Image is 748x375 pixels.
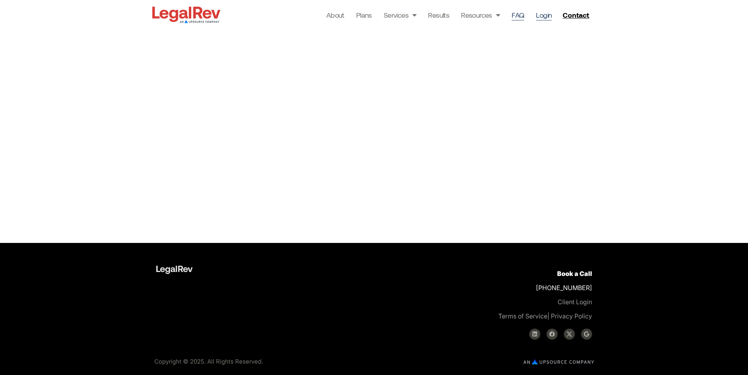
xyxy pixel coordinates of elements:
[498,312,549,320] span: |
[558,298,592,306] a: Client Login
[536,9,552,20] a: Login
[384,267,592,323] p: [PHONE_NUMBER]
[154,358,263,365] span: Copyright © 2025. All Rights Reserved.
[461,9,500,20] a: Resources
[498,312,547,320] a: Terms of Service
[428,9,449,20] a: Results
[512,9,524,20] a: FAQ
[326,9,552,20] nav: Menu
[560,9,594,21] a: Contact
[356,9,372,20] a: Plans
[557,270,592,278] a: Book a Call
[563,11,589,18] span: Contact
[551,312,592,320] a: Privacy Policy
[384,9,417,20] a: Services
[326,9,344,20] a: About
